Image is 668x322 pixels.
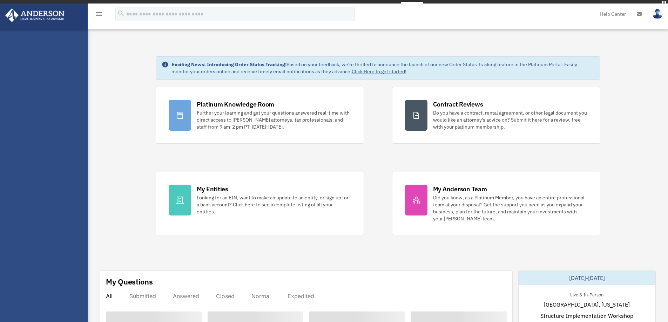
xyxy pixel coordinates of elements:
[129,293,156,300] div: Submitted
[433,194,587,222] div: Did you know, as a Platinum Member, you have an entire professional team at your disposal? Get th...
[173,293,199,300] div: Answered
[519,271,655,285] div: [DATE]-[DATE]
[662,1,666,5] div: close
[352,68,406,75] a: Click Here to get started!
[197,194,351,215] div: Looking for an EIN, want to make an update to an entity, or sign up for a bank account? Click her...
[117,9,125,17] i: search
[433,109,587,130] div: Do you have a contract, rental agreement, or other legal document you would like an attorney's ad...
[544,300,630,309] span: [GEOGRAPHIC_DATA], [US_STATE]
[565,290,609,298] div: Live & In-Person
[433,185,487,193] div: My Anderson Team
[245,2,398,10] div: Get a chance to win 6 months of Platinum for free just by filling out this
[106,293,113,300] div: All
[171,61,594,75] div: Based on your feedback, we're thrilled to announce the launch of our new Order Status Tracking fe...
[171,61,286,68] strong: Exciting News: Introducing Order Status Tracking!
[197,109,351,130] div: Further your learning and get your questions answered real-time with direct access to [PERSON_NAM...
[156,172,364,235] a: My Entities Looking for an EIN, want to make an update to an entity, or sign up for a bank accoun...
[197,100,275,109] div: Platinum Knowledge Room
[106,276,153,287] div: My Questions
[652,9,663,19] img: User Pic
[288,293,314,300] div: Expedited
[95,12,103,18] a: menu
[392,87,600,144] a: Contract Reviews Do you have a contract, rental agreement, or other legal document you would like...
[95,10,103,18] i: menu
[433,100,483,109] div: Contract Reviews
[540,311,633,320] span: Structure Implementation Workshop
[251,293,271,300] div: Normal
[216,293,235,300] div: Closed
[392,172,600,235] a: My Anderson Team Did you know, as a Platinum Member, you have an entire professional team at your...
[156,87,364,144] a: Platinum Knowledge Room Further your learning and get your questions answered real-time with dire...
[3,8,67,22] img: Anderson Advisors Platinum Portal
[197,185,228,193] div: My Entities
[401,2,423,10] a: survey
